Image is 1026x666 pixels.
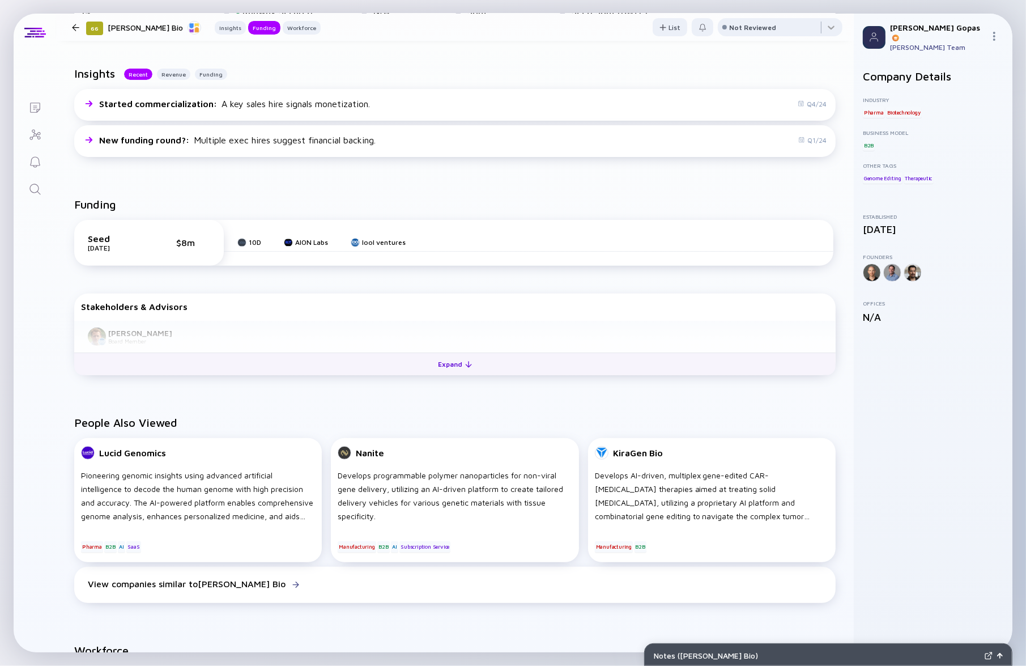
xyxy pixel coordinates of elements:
div: Pharma [863,107,885,118]
div: View companies similar to [PERSON_NAME] Bio [88,579,286,589]
button: List [653,18,687,36]
button: Recent [124,69,152,80]
div: [PERSON_NAME] Gopas [890,23,985,42]
a: Reminders [14,147,56,175]
div: SaaS [126,541,141,553]
div: Industry [863,96,1003,103]
div: List [653,19,687,36]
span: Started commercialization : [99,99,219,109]
a: Investor Map [14,120,56,147]
div: Workforce [283,22,321,33]
div: [DATE] [88,244,144,252]
div: AI [118,541,125,553]
div: Develops programmable polymer nanoparticles for non-viral gene delivery, utilizing an AI-driven p... [338,469,572,523]
div: Lucid Genomics [99,448,166,458]
div: Notes ( [PERSON_NAME] Bio ) [654,651,980,660]
a: NaniteDevelops programmable polymer nanoparticles for non-viral gene delivery, utilizing an AI-dr... [331,438,578,567]
div: Established [863,213,1003,220]
div: Develops AI-driven, multiplex gene-edited CAR-[MEDICAL_DATA] therapies aimed at treating solid [M... [595,469,829,523]
div: $8m [176,237,210,248]
div: Founders [863,253,1003,260]
div: [DATE] [863,223,1003,235]
span: New funding round? : [99,135,191,145]
div: 66 [86,22,103,35]
a: Search [14,175,56,202]
div: Pioneering genomic insights using advanced artificial intelligence to decode the human genome wit... [81,469,315,523]
div: Subscription Service [399,541,450,553]
div: Stakeholders & Advisors [81,302,829,312]
div: Pharma [81,541,103,553]
h2: Workforce [74,644,836,657]
h2: People Also Viewed [74,416,836,429]
div: lool ventures [362,238,406,247]
a: lool ventures [351,238,406,247]
button: Workforce [283,21,321,35]
h2: Company Details [863,70,1003,83]
div: [PERSON_NAME] Team [890,43,985,52]
img: Expand Notes [985,652,993,660]
div: Biotechnology [886,107,921,118]
div: Insights [215,22,246,33]
img: Menu [990,32,999,41]
div: KiraGen Bio [613,448,663,458]
div: AION Labs [295,238,328,247]
div: Nanite [356,448,384,458]
div: [PERSON_NAME] Bio [108,20,201,35]
button: Revenue [157,69,190,80]
div: Multiple exec hires suggest financial backing. [99,135,376,145]
div: Expand [432,355,479,373]
div: Business Model [863,129,1003,136]
a: Lists [14,93,56,120]
div: Q1/24 [798,136,827,145]
div: B2B [635,541,646,553]
div: 10D [249,238,261,247]
div: Manufacturing [338,541,376,553]
a: KiraGen BioDevelops AI-driven, multiplex gene-edited CAR-[MEDICAL_DATA] therapies aimed at treati... [588,438,836,567]
div: Offices [863,300,1003,307]
a: AION Labs [284,238,328,247]
div: Seed [88,234,144,244]
div: Not Reviewed [729,23,776,32]
button: Funding [195,69,227,80]
div: Other Tags [863,162,1003,169]
div: B2B [863,139,875,151]
a: 10D [237,238,261,247]
img: Open Notes [997,653,1003,659]
button: Funding [248,21,280,35]
button: Expand [74,353,836,375]
div: Genome Editing [863,172,902,184]
div: Therapeutic [904,172,934,184]
div: Q4/24 [798,100,827,108]
div: Manufacturing [595,541,633,553]
div: N/A [863,311,1003,323]
div: Funding [248,22,280,33]
h2: Insights [74,67,115,80]
button: Insights [215,21,246,35]
img: Profile Picture [863,26,885,49]
div: B2B [104,541,116,553]
div: A key sales hire signals monetization. [99,99,370,109]
div: AI [391,541,398,553]
div: B2B [377,541,389,553]
h2: Funding [74,198,116,211]
a: Lucid GenomicsPioneering genomic insights using advanced artificial intelligence to decode the hu... [74,438,322,567]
